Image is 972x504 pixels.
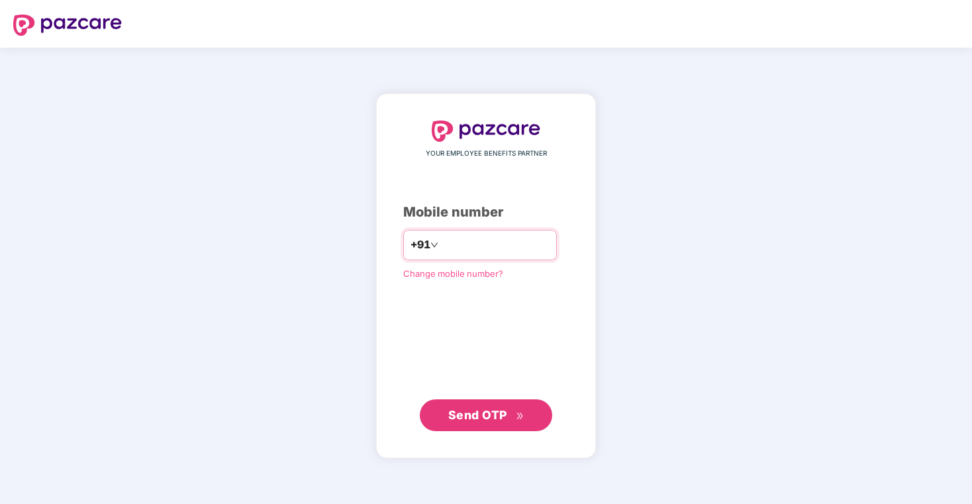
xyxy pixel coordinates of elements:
[516,412,524,421] span: double-right
[426,148,547,159] span: YOUR EMPLOYEE BENEFITS PARTNER
[403,268,503,279] a: Change mobile number?
[13,15,122,36] img: logo
[430,241,438,249] span: down
[448,408,507,422] span: Send OTP
[403,202,569,223] div: Mobile number
[420,399,552,431] button: Send OTPdouble-right
[432,121,540,142] img: logo
[411,236,430,253] span: +91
